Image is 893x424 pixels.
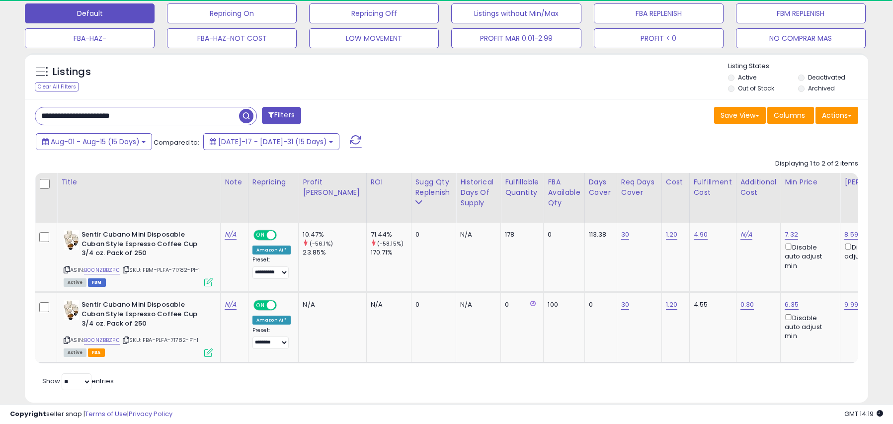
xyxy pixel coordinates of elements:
[785,230,798,240] a: 7.32
[371,248,411,257] div: 170.71%
[303,177,362,198] div: Profit [PERSON_NAME]
[666,177,685,187] div: Cost
[505,177,539,198] div: Fulfillable Quantity
[25,28,155,48] button: FBA-HAZ-
[225,300,237,310] a: N/A
[415,300,449,309] div: 0
[371,230,411,239] div: 71.44%
[505,230,536,239] div: 178
[225,230,237,240] a: N/A
[738,84,774,92] label: Out of Stock
[129,409,172,419] a: Privacy Policy
[694,300,729,309] div: 4.55
[736,28,866,48] button: NO COMPRAR MAS
[785,242,832,270] div: Disable auto adjust min
[594,28,724,48] button: PROFIT < 0
[377,240,404,248] small: (-58.15%)
[254,231,267,240] span: ON
[738,73,756,82] label: Active
[785,300,799,310] a: 6.35
[589,177,613,198] div: Days Cover
[460,300,493,309] div: N/A
[36,133,152,150] button: Aug-01 - Aug-15 (15 Days)
[303,248,366,257] div: 23.85%
[81,230,202,260] b: Sentir Cubano Mini Disposable Cuban Style Espresso Coffee Cup 3/4 oz. Pack of 250
[808,73,845,82] label: Deactivated
[252,327,291,349] div: Preset:
[728,62,868,71] p: Listing States:
[252,177,295,187] div: Repricing
[225,177,244,187] div: Note
[64,230,79,250] img: 411JPwfH1QL._SL40_.jpg
[548,177,580,208] div: FBA Available Qty
[203,133,339,150] button: [DATE]-17 - [DATE]-31 (15 Days)
[61,177,216,187] div: Title
[309,3,439,23] button: Repricing Off
[774,110,805,120] span: Columns
[42,376,114,386] span: Show: entries
[121,266,200,274] span: | SKU: FBM-PLFA-71782-P1-1
[785,312,832,341] div: Disable auto adjust min
[460,230,493,239] div: N/A
[303,230,366,239] div: 10.47%
[621,230,629,240] a: 30
[64,348,86,357] span: All listings currently available for purchase on Amazon
[64,300,213,355] div: ASIN:
[84,336,120,344] a: B00NZBBZP0
[594,3,724,23] button: FBA REPLENISH
[275,231,291,240] span: OFF
[218,137,327,147] span: [DATE]-17 - [DATE]-31 (15 Days)
[88,348,105,357] span: FBA
[64,300,79,320] img: 411JPwfH1QL._SL40_.jpg
[505,300,536,309] div: 0
[309,28,439,48] button: LOW MOVEMENT
[740,177,777,198] div: Additional Cost
[85,409,127,419] a: Terms of Use
[548,230,576,239] div: 0
[10,409,46,419] strong: Copyright
[51,137,140,147] span: Aug-01 - Aug-15 (15 Days)
[84,266,120,274] a: B00NZBBZP0
[460,177,496,208] div: Historical Days Of Supply
[371,177,407,187] div: ROI
[310,240,333,248] small: (-56.1%)
[666,300,678,310] a: 1.20
[714,107,766,124] button: Save View
[844,300,858,310] a: 9.99
[785,177,836,187] div: Min Price
[411,173,456,223] th: Please note that this number is a calculation based on your required days of coverage and your ve...
[621,300,629,310] a: 30
[303,300,358,309] div: N/A
[25,3,155,23] button: Default
[371,300,404,309] div: N/A
[35,82,79,91] div: Clear All Filters
[252,246,291,254] div: Amazon AI *
[88,278,106,287] span: FBM
[10,410,172,419] div: seller snap | |
[548,300,576,309] div: 100
[64,278,86,287] span: All listings currently available for purchase on Amazon
[254,301,267,310] span: ON
[740,300,754,310] a: 0.30
[815,107,858,124] button: Actions
[121,336,198,344] span: | SKU: FBA-PLFA-71782-P1-1
[81,300,202,331] b: Sentir Cubano Mini Disposable Cuban Style Espresso Coffee Cup 3/4 oz. Pack of 250
[275,301,291,310] span: OFF
[666,230,678,240] a: 1.20
[740,230,752,240] a: N/A
[808,84,835,92] label: Archived
[775,159,858,169] div: Displaying 1 to 2 of 2 items
[844,230,858,240] a: 8.59
[621,177,657,198] div: Req Days Cover
[53,65,91,79] h5: Listings
[451,28,581,48] button: PROFIT MAR 0.01-2.99
[736,3,866,23] button: FBM REPLENISH
[694,230,708,240] a: 4.90
[415,177,452,198] div: Sugg Qty Replenish
[767,107,814,124] button: Columns
[167,28,297,48] button: FBA-HAZ-NOT COST
[252,316,291,325] div: Amazon AI *
[167,3,297,23] button: Repricing On
[589,230,609,239] div: 113.38
[262,107,301,124] button: Filters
